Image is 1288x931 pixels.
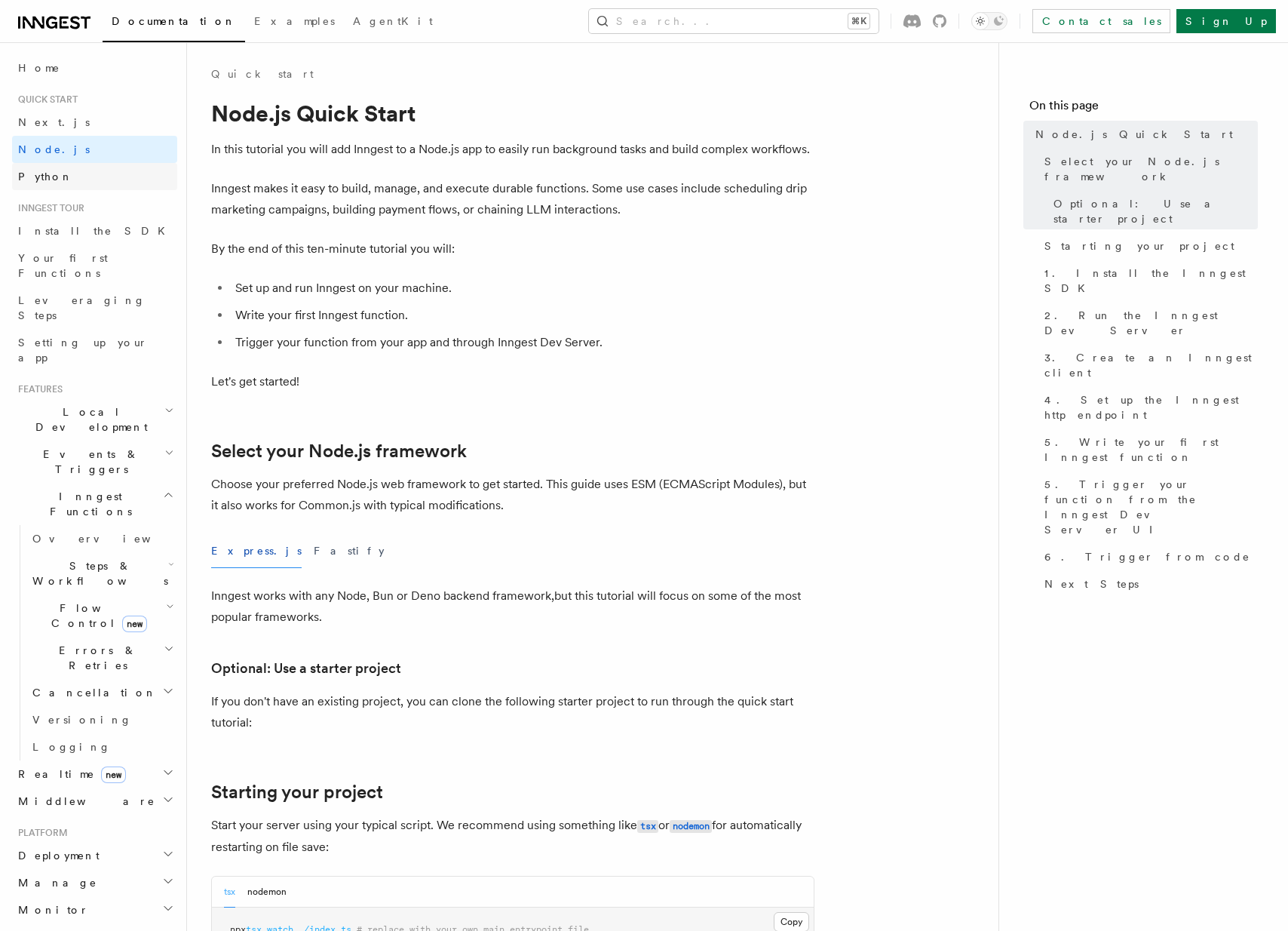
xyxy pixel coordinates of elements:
code: tsx [637,820,658,833]
span: Flow Control [26,601,166,631]
a: Node.js Quick Start [1029,121,1258,148]
a: tsx [637,818,658,832]
a: Leveraging Steps [12,287,177,329]
a: Your first Functions [12,244,177,287]
button: Errors & Retries [26,637,177,679]
p: In this tutorial you will add Inngest to a Node.js app to easily run background tasks and build c... [211,139,814,160]
span: Install the SDK [18,225,174,237]
h4: On this page [1029,97,1258,121]
span: Overview [32,533,188,545]
span: Steps & Workflows [26,558,168,588]
span: Documentation [112,15,236,27]
a: 5. Write your first Inngest function [1038,429,1258,471]
a: AgentKit [344,5,442,41]
button: Flow Controlnew [26,595,177,637]
button: Toggle dark mode [971,12,1007,30]
span: Errors & Retries [26,643,164,673]
a: Examples [245,5,344,41]
p: Inngest makes it easy to build, manage, and execute durable functions. Some use cases include sch... [211,178,814,220]
a: Starting your project [1038,232,1258,260]
a: Versioning [26,706,177,733]
p: Inngest works with any Node, Bun or Deno backend framework,but this tutorial will focus on some o... [211,585,814,628]
span: Manage [12,875,97,890]
button: Deployment [12,842,177,869]
span: 5. Trigger your function from the Inngest Dev Server UI [1044,477,1258,537]
span: Examples [254,15,335,27]
a: Contact sales [1032,9,1170,33]
span: Inngest tour [12,202,84,214]
button: Realtimenew [12,760,177,788]
span: Deployment [12,848,100,863]
li: Trigger your function from your app and through Inngest Dev Server. [231,332,814,353]
button: Search...⌘K [589,9,879,33]
button: Middleware [12,788,177,815]
span: Node.js Quick Start [1035,127,1233,142]
span: Select your Node.js framework [1044,154,1258,184]
span: Cancellation [26,685,157,700]
li: Write your first Inngest function. [231,305,814,326]
button: Monitor [12,896,177,923]
a: Next.js [12,109,177,136]
button: Express.js [211,534,302,568]
p: Choose your preferred Node.js web framework to get started. This guide uses ESM (ECMAScript Modul... [211,474,814,516]
span: 4. Set up the Inngest http endpoint [1044,392,1258,422]
span: Logging [32,741,111,753]
button: Fastify [314,534,385,568]
a: 6. Trigger from code [1038,543,1258,570]
p: Let's get started! [211,371,814,392]
span: 3. Create an Inngest client [1044,350,1258,380]
span: Starting your project [1044,238,1234,253]
span: new [122,616,147,632]
span: Inngest Functions [12,489,163,519]
p: If you don't have an existing project, you can clone the following starter project to run through... [211,691,814,733]
a: Home [12,54,177,81]
span: Realtime [12,767,126,782]
span: 1. Install the Inngest SDK [1044,266,1258,296]
a: Logging [26,733,177,760]
span: Platform [12,827,68,839]
span: Python [18,171,73,183]
a: Optional: Use a starter project [1047,190,1258,232]
span: Optional: Use a starter project [1053,196,1258,226]
button: nodemon [247,877,287,908]
span: Your first Functions [18,252,108,279]
button: Local Development [12,398,177,441]
button: tsx [224,877,235,908]
p: By the end of this ten-minute tutorial you will: [211,238,814,260]
p: Start your server using your typical script. We recommend using something like or for automatical... [211,815,814,858]
span: Local Development [12,404,164,435]
span: Leveraging Steps [18,294,146,321]
span: Home [18,60,60,75]
span: Node.js [18,143,90,155]
span: Features [12,383,63,395]
button: Manage [12,869,177,896]
span: Middleware [12,794,155,809]
a: 4. Set up the Inngest http endpoint [1038,386,1258,429]
span: Next Steps [1044,576,1139,591]
span: Quick start [12,94,78,106]
code: nodemon [670,820,712,833]
button: Steps & Workflows [26,552,177,595]
a: 1. Install the Inngest SDK [1038,260,1258,302]
button: Events & Triggers [12,441,177,483]
span: 2. Run the Inngest Dev Server [1044,308,1258,338]
a: 5. Trigger your function from the Inngest Dev Server UI [1038,471,1258,543]
a: Node.js [12,136,177,163]
a: Sign Up [1176,9,1276,33]
button: Inngest Functions [12,483,177,525]
a: Python [12,163,177,190]
span: AgentKit [353,15,433,27]
a: Select your Node.js framework [1038,148,1258,190]
a: Starting your project [211,782,383,803]
a: Overview [26,525,177,552]
li: Set up and run Inngest on your machine. [231,278,814,299]
a: Install the SDK [12,217,177,244]
span: Versioning [32,714,132,726]
span: Events & Triggers [12,447,164,477]
a: Quick start [211,66,314,81]
span: new [101,767,126,783]
span: 6. Trigger from code [1044,549,1250,564]
span: Setting up your app [18,336,148,364]
button: Cancellation [26,679,177,706]
a: 2. Run the Inngest Dev Server [1038,302,1258,344]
